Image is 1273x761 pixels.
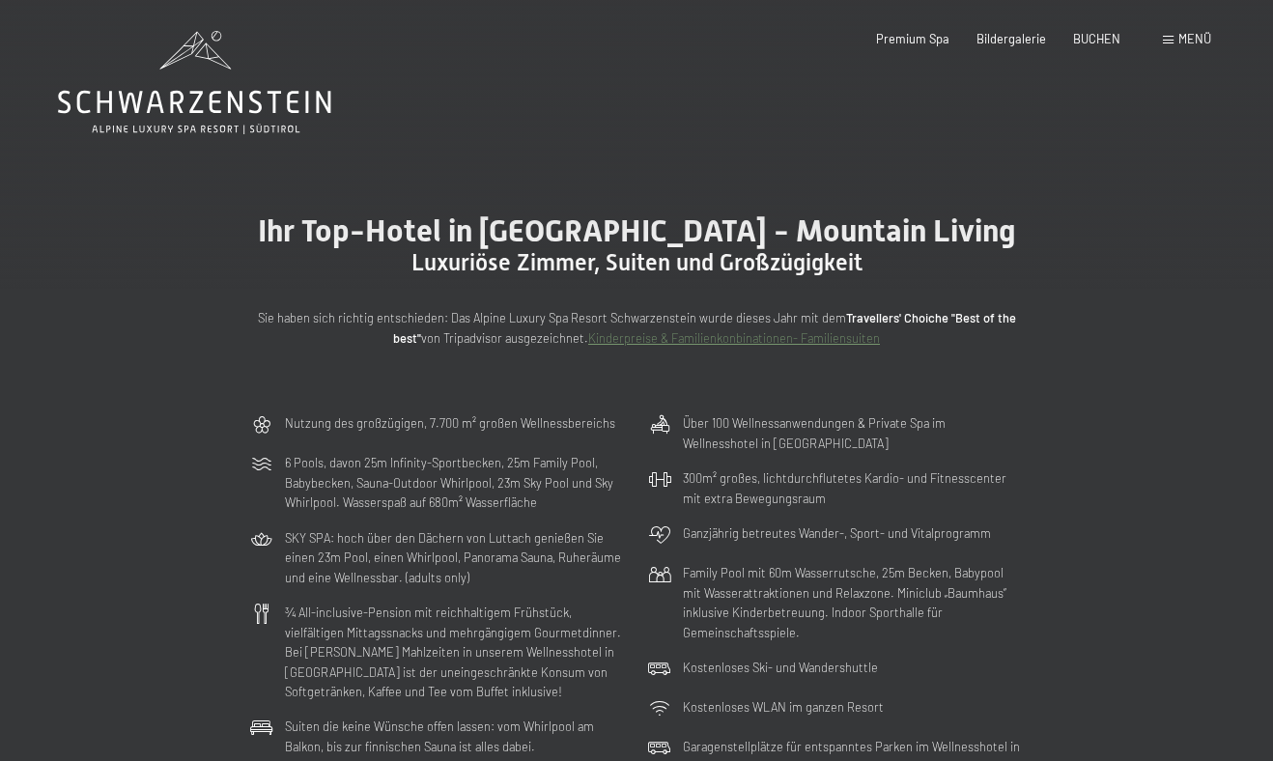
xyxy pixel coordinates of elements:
[285,453,625,512] p: 6 Pools, davon 25m Infinity-Sportbecken, 25m Family Pool, Babybecken, Sauna-Outdoor Whirlpool, 23...
[683,658,878,677] p: Kostenloses Ski- und Wandershuttle
[285,528,625,587] p: SKY SPA: hoch über den Dächern von Luttach genießen Sie einen 23m Pool, einen Whirlpool, Panorama...
[1073,31,1120,46] a: BUCHEN
[588,330,880,346] a: Kinderpreise & Familienkonbinationen- Familiensuiten
[683,563,1023,642] p: Family Pool mit 60m Wasserrutsche, 25m Becken, Babypool mit Wasserattraktionen und Relaxzone. Min...
[683,523,991,543] p: Ganzjährig betreutes Wander-, Sport- und Vitalprogramm
[1178,31,1211,46] span: Menü
[683,697,884,717] p: Kostenloses WLAN im ganzen Resort
[976,31,1046,46] a: Bildergalerie
[683,413,1023,453] p: Über 100 Wellnessanwendungen & Private Spa im Wellnesshotel in [GEOGRAPHIC_DATA]
[393,310,1016,345] strong: Travellers' Choiche "Best of the best"
[285,413,615,433] p: Nutzung des großzügigen, 7.700 m² großen Wellnessbereichs
[250,308,1023,348] p: Sie haben sich richtig entschieden: Das Alpine Luxury Spa Resort Schwarzenstein wurde dieses Jahr...
[258,212,1016,249] span: Ihr Top-Hotel in [GEOGRAPHIC_DATA] - Mountain Living
[285,603,625,701] p: ¾ All-inclusive-Pension mit reichhaltigem Frühstück, vielfältigen Mittagssnacks und mehrgängigem ...
[411,249,863,276] span: Luxuriöse Zimmer, Suiten und Großzügigkeit
[876,31,949,46] a: Premium Spa
[683,468,1023,508] p: 300m² großes, lichtdurchflutetes Kardio- und Fitnesscenter mit extra Bewegungsraum
[285,717,625,756] p: Suiten die keine Wünsche offen lassen: vom Whirlpool am Balkon, bis zur finnischen Sauna ist alle...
